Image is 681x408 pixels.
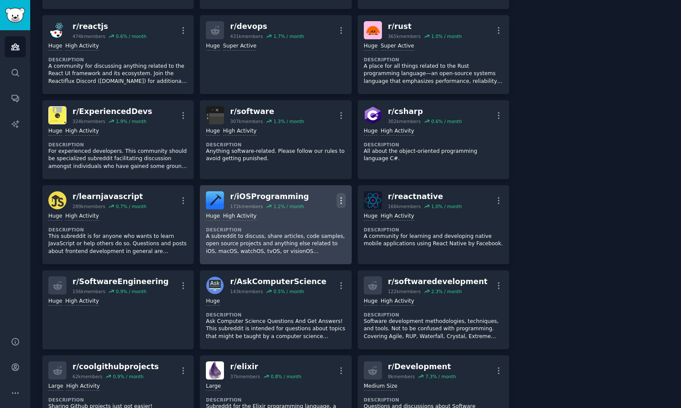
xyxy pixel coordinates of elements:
[364,312,503,318] dt: Description
[206,227,345,233] dt: Description
[388,118,421,124] div: 302k members
[73,203,105,209] div: 289k members
[73,361,159,372] div: r/ coolgithubprojects
[381,297,414,306] div: High Activity
[206,361,224,380] img: elixir
[42,100,194,179] a: ExperiencedDevsr/ExperiencedDevs324kmembers1.9% / monthHugeHigh ActivityDescriptionFor experience...
[388,361,456,372] div: r/ Development
[73,118,105,124] div: 324k members
[65,42,99,51] div: High Activity
[431,33,462,39] div: 1.0 % / month
[358,15,509,94] a: rustr/rust365kmembers1.0% / monthHugeSuper ActiveDescriptionA place for all things related to the...
[364,106,382,124] img: csharp
[48,142,188,148] dt: Description
[116,288,146,294] div: 0.9 % / month
[431,118,462,124] div: 0.6 % / month
[116,118,146,124] div: 1.9 % / month
[206,212,220,221] div: Huge
[431,288,462,294] div: 2.3 % / month
[65,127,99,136] div: High Activity
[73,106,152,117] div: r/ ExperiencedDevs
[48,21,66,39] img: reactjs
[5,8,25,23] img: GummySearch logo
[206,106,224,124] img: software
[206,233,345,256] p: A subreddit to discuss, share articles, code samples, open source projects and anything else rela...
[388,191,462,202] div: r/ reactnative
[206,297,220,306] div: Huge
[230,203,263,209] div: 172k members
[48,383,63,391] div: Large
[206,148,345,163] p: Anything software-related. Please follow our rules to avoid getting punished.
[274,203,304,209] div: 1.2 % / month
[206,318,345,341] p: Ask Computer Science Questions And Get Answers! This subreddit is intended for questions about to...
[364,397,503,403] dt: Description
[364,127,378,136] div: Huge
[206,142,345,148] dt: Description
[48,297,62,306] div: Huge
[206,127,220,136] div: Huge
[364,42,378,51] div: Huge
[230,21,304,32] div: r/ devops
[230,361,301,372] div: r/ elixir
[66,383,100,391] div: High Activity
[65,297,99,306] div: High Activity
[230,106,304,117] div: r/ software
[116,33,146,39] div: 0.6 % / month
[388,33,421,39] div: 365k members
[73,288,105,294] div: 156k members
[358,185,509,264] a: reactnativer/reactnative166kmembers1.0% / monthHugeHigh ActivityDescriptionA community for learni...
[364,318,503,341] p: Software development methodologies, techniques, and tools. Not to be confused with programming. C...
[200,185,351,264] a: iOSProgrammingr/iOSProgramming172kmembers1.2% / monthHugeHigh ActivityDescriptionA subreddit to d...
[206,397,345,403] dt: Description
[206,42,220,51] div: Huge
[206,276,224,294] img: AskComputerScience
[206,191,224,209] img: iOSProgramming
[230,191,309,202] div: r/ iOSProgramming
[364,191,382,209] img: reactnative
[223,42,257,51] div: Super Active
[73,373,102,380] div: 62k members
[73,191,146,202] div: r/ learnjavascript
[42,185,194,264] a: learnjavascriptr/learnjavascript289kmembers0.7% / monthHugeHigh ActivityDescriptionThis subreddit...
[274,118,304,124] div: 1.3 % / month
[364,148,503,163] p: All about the object-oriented programming language C#.
[358,100,509,179] a: csharpr/csharp302kmembers0.6% / monthHugeHigh ActivityDescriptionAll about the object-oriented pr...
[364,383,397,391] div: Medium Size
[48,148,188,171] p: For experienced developers. This community should be specialized subreddit facilitating discussio...
[274,288,304,294] div: 0.5 % / month
[206,312,345,318] dt: Description
[364,233,503,248] p: A community for learning and developing native mobile applications using React Native by Facebook.
[381,127,414,136] div: High Activity
[230,373,260,380] div: 37k members
[48,106,66,124] img: ExperiencedDevs
[388,373,415,380] div: 8k members
[73,33,105,39] div: 474k members
[73,21,146,32] div: r/ reactjs
[48,63,188,85] p: A community for discussing anything related to the React UI framework and its ecosystem. Join the...
[48,397,188,403] dt: Description
[271,373,301,380] div: 0.8 % / month
[230,288,263,294] div: 143k members
[364,63,503,85] p: A place for all things related to the Rust programming language—an open-source systems language t...
[426,373,456,380] div: 7.3 % / month
[364,212,378,221] div: Huge
[42,15,194,94] a: reactjsr/reactjs474kmembers0.6% / monthHugeHigh ActivityDescriptionA community for discussing any...
[381,42,414,51] div: Super Active
[200,270,351,349] a: AskComputerSciencer/AskComputerScience143kmembers0.5% / monthHugeDescriptionAsk Computer Science ...
[230,276,326,287] div: r/ AskComputerScience
[381,212,414,221] div: High Activity
[48,227,188,233] dt: Description
[65,212,99,221] div: High Activity
[73,276,169,287] div: r/ SoftwareEngineering
[364,57,503,63] dt: Description
[223,212,257,221] div: High Activity
[230,33,263,39] div: 431k members
[116,203,146,209] div: 0.7 % / month
[388,106,462,117] div: r/ csharp
[48,233,188,256] p: This subreddit is for anyone who wants to learn JavaScript or help others do so. Questions and po...
[48,191,66,209] img: learnjavascript
[358,270,509,349] a: r/softwaredevelopment122kmembers2.3% / monthHugeHigh ActivityDescriptionSoftware development meth...
[200,100,351,179] a: softwarer/software307kmembers1.3% / monthHugeHigh ActivityDescriptionAnything software-related. P...
[364,142,503,148] dt: Description
[388,21,462,32] div: r/ rust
